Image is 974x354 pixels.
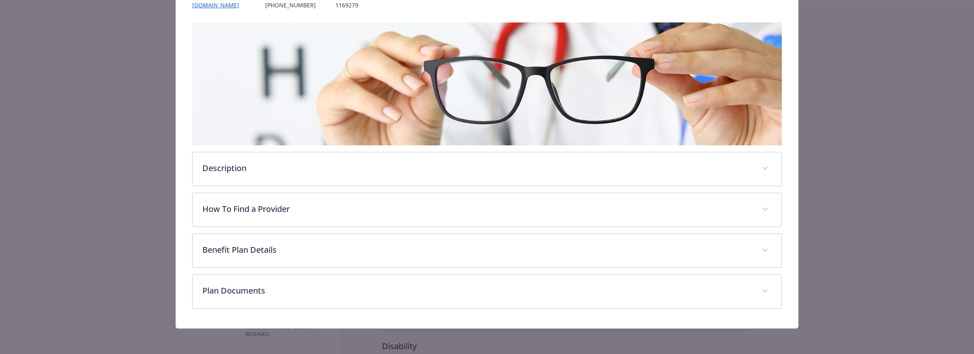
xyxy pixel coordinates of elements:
[202,285,752,297] p: Plan Documents
[202,162,752,174] p: Description
[193,234,782,267] div: Benefit Plan Details
[192,22,782,145] img: banner
[192,1,246,9] a: [DOMAIN_NAME]
[193,275,782,308] div: Plan Documents
[335,1,376,9] p: 1169279
[202,244,752,256] p: Benefit Plan Details
[202,203,752,215] p: How To Find a Provider
[265,1,316,9] p: [PHONE_NUMBER]
[193,152,782,186] div: Description
[193,193,782,227] div: How To Find a Provider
